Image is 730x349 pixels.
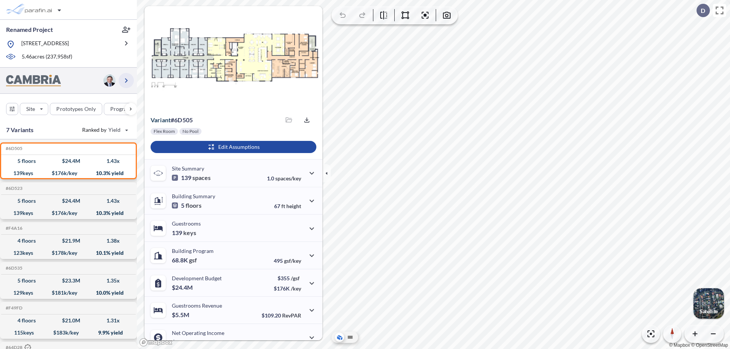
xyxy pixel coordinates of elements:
p: Renamed Project [6,25,53,34]
h5: Click to copy the code [4,186,22,191]
p: 139 [172,174,211,182]
p: 1.0 [267,175,301,182]
p: Edit Assumptions [218,143,260,151]
button: Prototypes Only [50,103,102,115]
p: Program [110,105,132,113]
p: Site Summary [172,165,204,172]
p: Development Budget [172,275,222,281]
a: Mapbox homepage [139,338,173,347]
button: Edit Assumptions [151,141,316,153]
span: /key [291,285,301,292]
p: 45.0% [269,340,301,346]
h5: Click to copy the code [4,146,22,151]
p: Prototypes Only [56,105,96,113]
button: Site Plan [346,333,355,342]
img: Switcher Image [693,288,724,319]
p: Building Summary [172,193,215,199]
h5: Click to copy the code [4,226,22,231]
p: Guestrooms Revenue [172,302,222,309]
p: Guestrooms [172,220,201,227]
span: ft [281,203,285,209]
p: 5.46 acres ( 237,958 sf) [22,53,72,61]
p: # 6d505 [151,116,193,124]
p: Site [26,105,35,113]
p: $5.5M [172,311,190,319]
p: Flex Room [154,128,175,134]
span: height [286,203,301,209]
button: Ranked by Yield [76,124,133,136]
span: gsf/key [284,257,301,264]
span: keys [183,229,196,237]
p: 495 [274,257,301,264]
button: Switcher ImageSatellite [693,288,724,319]
p: Net Operating Income [172,330,224,336]
img: user logo [103,74,116,87]
span: gsf [189,256,197,264]
span: margin [284,340,301,346]
p: [STREET_ADDRESS] [21,39,69,49]
button: Aerial View [335,333,344,342]
p: 67 [274,203,301,209]
span: RevPAR [282,312,301,319]
span: floors [186,202,202,209]
p: $109.20 [262,312,301,319]
img: BrandImage [6,75,61,87]
span: spaces/key [275,175,301,182]
p: $24.4M [172,284,194,291]
p: $355 [274,275,301,281]
p: Satellite [700,308,718,314]
p: 7 Variants [6,125,34,134]
h5: Click to copy the code [4,265,22,271]
p: No Pool [182,128,198,134]
span: Yield [108,126,121,134]
button: Site [20,103,48,115]
h5: Click to copy the code [4,305,22,311]
button: Program [104,103,145,115]
a: OpenStreetMap [691,343,728,348]
span: Variant [151,116,171,123]
span: spaces [192,174,211,182]
p: D [701,7,705,14]
p: 68.8K [172,256,197,264]
a: Mapbox [669,343,690,348]
p: 139 [172,229,196,237]
span: /gsf [291,275,300,281]
p: Building Program [172,248,214,254]
p: $176K [274,285,301,292]
p: 5 [172,202,202,209]
p: $2.5M [172,338,190,346]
